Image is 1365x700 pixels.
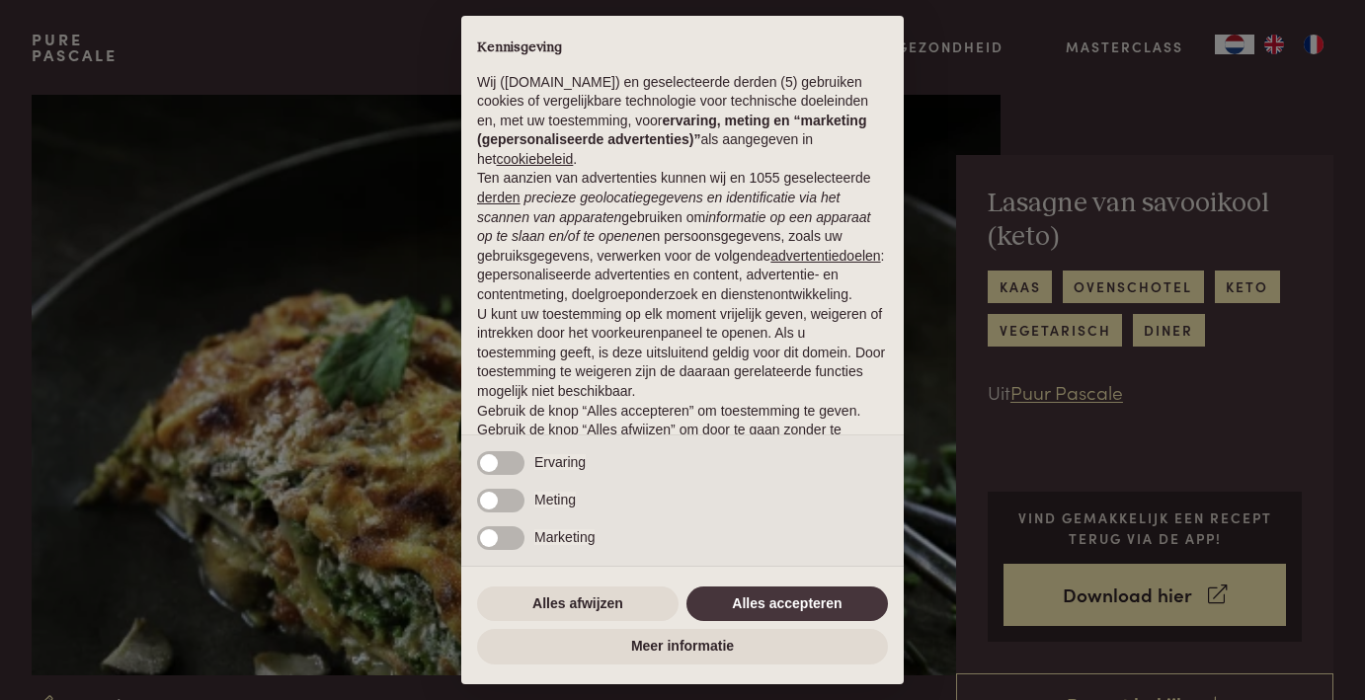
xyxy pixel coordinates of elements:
h2: Kennisgeving [477,39,888,57]
button: advertentiedoelen [770,247,880,267]
strong: ervaring, meting en “marketing (gepersonaliseerde advertenties)” [477,113,866,148]
button: Alles accepteren [686,586,888,622]
button: Alles afwijzen [477,586,679,622]
span: Meting [534,492,576,507]
button: Meer informatie [477,629,888,664]
p: Ten aanzien van advertenties kunnen wij en 1055 geselecteerde gebruiken om en persoonsgegevens, z... [477,169,888,304]
p: U kunt uw toestemming op elk moment vrijelijk geven, weigeren of intrekken door het voorkeurenpan... [477,305,888,402]
em: informatie op een apparaat op te slaan en/of te openen [477,209,871,245]
span: Marketing [534,529,595,545]
span: Ervaring [534,454,586,470]
button: derden [477,189,521,208]
p: Gebruik de knop “Alles accepteren” om toestemming te geven. Gebruik de knop “Alles afwijzen” om d... [477,402,888,460]
em: precieze geolocatiegegevens en identificatie via het scannen van apparaten [477,190,840,225]
a: cookiebeleid [496,151,573,167]
p: Wij ([DOMAIN_NAME]) en geselecteerde derden (5) gebruiken cookies of vergelijkbare technologie vo... [477,73,888,170]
